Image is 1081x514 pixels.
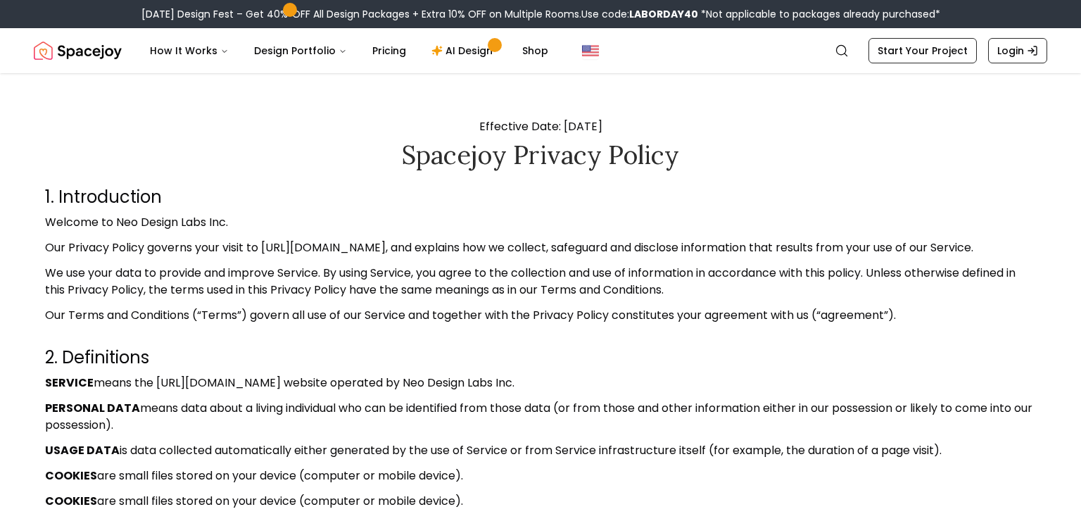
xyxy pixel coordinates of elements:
a: [URL][DOMAIN_NAME] [261,239,386,256]
span: PERSONAL DATA [45,400,140,416]
nav: Global [34,28,1047,73]
a: [URL][DOMAIN_NAME] [156,375,281,391]
h2: Spacejoy Privacy Policy [45,141,1036,169]
p: is data collected automatically either generated by the use of Service or from Service infrastruc... [45,442,1036,459]
button: How It Works [139,37,240,65]
p: are small files stored on your device (computer or mobile device). [45,468,1036,484]
a: Pricing [361,37,417,65]
h2: 1. Introduction [45,186,1036,208]
b: LABORDAY40 [629,7,698,21]
h2: 2. Definitions [45,346,1036,369]
nav: Main [139,37,560,65]
p: means the website operated by Neo Design Labs Inc. [45,375,1036,391]
p: We use your data to provide and improve Service. By using Service, you agree to the collection an... [45,265,1036,299]
span: COOKIES [45,493,97,509]
p: means data about a living individual who can be identified from those data (or from those and oth... [45,400,1036,434]
div: Effective Date: [DATE] [45,118,1036,169]
span: SERVICE [45,375,94,391]
p: Our Privacy Policy governs your visit to , and explains how we collect, safeguard and disclose in... [45,239,1036,256]
span: USAGE DATA [45,442,120,458]
p: are small files stored on your device (computer or mobile device). [45,493,1036,510]
a: Start Your Project [868,38,977,63]
a: AI Design [420,37,508,65]
a: Shop [511,37,560,65]
div: [DATE] Design Fest – Get 40% OFF All Design Packages + Extra 10% OFF on Multiple Rooms. [141,7,940,21]
img: United States [582,42,599,59]
span: *Not applicable to packages already purchased* [698,7,940,21]
a: Spacejoy [34,37,122,65]
p: Welcome to Neo Design Labs Inc. [45,214,1036,231]
span: Use code: [581,7,698,21]
a: Login [988,38,1047,63]
p: Our Terms and Conditions (“Terms”) govern all use of our Service and together with the Privacy Po... [45,307,1036,324]
span: COOKIES [45,468,97,484]
img: Spacejoy Logo [34,37,122,65]
button: Design Portfolio [243,37,358,65]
